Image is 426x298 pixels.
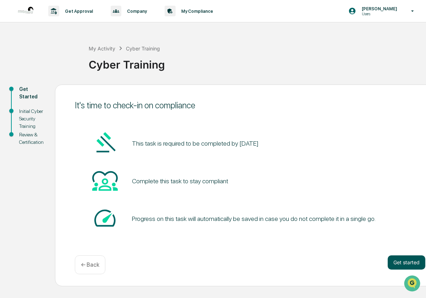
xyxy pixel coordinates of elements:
img: 1746055101610-c473b297-6a78-478c-a979-82029cc54cd1 [7,54,20,67]
a: 🗄️Attestations [49,87,91,99]
div: 🖐️ [7,90,13,96]
p: Users [356,11,401,16]
span: Attestations [59,90,88,97]
div: We're available if you need us! [24,61,90,67]
p: [PERSON_NAME] [356,6,401,11]
p: How can we help? [7,15,129,26]
div: Progress on this task will automatically be saved in case you do not complete it in a single go. [132,215,376,222]
div: Initial Cyber Security Training [19,108,44,130]
div: It's time to check-in on compliance [75,100,425,110]
a: 🔎Data Lookup [4,100,48,113]
div: Cyber Training [89,53,422,71]
div: Review & Certification [19,131,44,146]
img: Gavel [92,130,118,156]
img: Heart [92,168,118,193]
p: Get Approval [59,9,96,14]
div: My Activity [89,45,115,52]
div: 🔎 [7,104,13,109]
span: Preclearance [14,90,46,97]
iframe: Open customer support [403,275,422,294]
pre: This task is required to be completed by [DATE] [132,139,259,148]
p: Company [121,9,150,14]
p: My Compliance [176,9,217,14]
a: Powered byPylon [50,120,86,126]
div: Cyber Training [126,45,160,52]
img: Speed-dial [92,205,118,231]
span: Data Lookup [14,103,45,110]
p: ← Back [81,261,99,268]
button: Start new chat [121,56,129,65]
img: logo [17,2,34,20]
div: Complete this task to stay compliant [132,177,228,185]
a: 🖐️Preclearance [4,87,49,99]
button: Get started [388,255,425,270]
span: Pylon [71,120,86,126]
div: 🗄️ [51,90,57,96]
div: Get Started [19,86,44,101]
div: Start new chat [24,54,116,61]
